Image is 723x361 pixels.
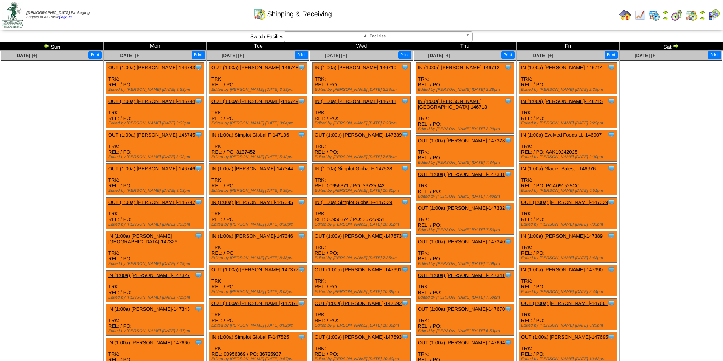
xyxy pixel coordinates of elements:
img: Tooltip [298,97,306,105]
a: OUT (1:00a) [PERSON_NAME]-146745 [108,132,195,138]
img: calendarinout.gif [685,9,697,21]
img: Tooltip [195,198,202,206]
div: TRK: REL: / PO: [209,198,307,229]
div: TRK: REL: / PO: [416,170,514,201]
img: calendarinout.gif [254,8,266,20]
div: TRK: REL: / PO: [416,96,514,134]
div: TRK: REL: / PO: [519,96,617,128]
div: Edited by [PERSON_NAME] [DATE] 3:03pm [108,222,204,227]
span: [DATE] [+] [428,53,450,58]
div: TRK: REL: / PO: [313,231,411,263]
div: TRK: REL: / PO: [519,198,617,229]
a: OUT (1:00a) [PERSON_NAME]-146749 [211,98,298,104]
div: Edited by [PERSON_NAME] [DATE] 3:02pm [108,155,204,159]
img: Tooltip [401,165,409,172]
div: TRK: REL: / PO: 3137452 [209,130,307,162]
div: Edited by [PERSON_NAME] [DATE] 8:38pm [211,256,307,260]
a: OUT (1:00a) [PERSON_NAME]-146747 [108,199,195,205]
img: Tooltip [195,232,202,240]
div: TRK: REL: / PO: [416,203,514,235]
div: Edited by [PERSON_NAME] [DATE] 7:59pm [418,295,514,300]
div: TRK: REL: / PO: [313,96,411,128]
div: TRK: REL: / PO: [416,271,514,302]
button: Print [398,51,411,59]
img: Tooltip [401,266,409,273]
div: Edited by [PERSON_NAME] [DATE] 8:38pm [211,222,307,227]
a: OUT (1:00a) [PERSON_NAME]-147693 [315,334,402,340]
img: Tooltip [195,339,202,346]
div: TRK: REL: / PO: [209,299,307,330]
img: Tooltip [195,131,202,138]
img: calendarprod.gif [648,9,660,21]
a: [DATE] [+] [222,53,244,58]
a: OUT (1:00a) [PERSON_NAME]-147661 [521,300,608,306]
div: Edited by [PERSON_NAME] [DATE] 7:59pm [418,261,514,266]
a: OUT (1:00a) [PERSON_NAME]-146748 [211,65,298,70]
div: TRK: REL: / PO: [209,265,307,296]
div: Edited by [PERSON_NAME] [DATE] 3:03pm [108,188,204,193]
a: [DATE] [+] [531,53,553,58]
div: TRK: REL: / PO: [313,63,411,94]
div: Edited by [PERSON_NAME] [DATE] 2:29pm [418,127,514,131]
div: TRK: REL: / PO: [416,63,514,94]
img: Tooltip [504,271,512,279]
div: Edited by [PERSON_NAME] [DATE] 7:19pm [108,295,204,300]
div: TRK: REL: / PO: PCA091525CC [519,164,617,195]
a: IN (1:00a) [PERSON_NAME]-147390 [521,267,603,272]
img: Tooltip [608,333,615,341]
img: Tooltip [608,266,615,273]
div: TRK: REL: / PO: [106,164,204,195]
div: Edited by [PERSON_NAME] [DATE] 2:29pm [521,121,617,126]
span: [DEMOGRAPHIC_DATA] Packaging [26,11,90,15]
div: Edited by [PERSON_NAME] [DATE] 8:02pm [211,323,307,328]
div: Edited by [PERSON_NAME] [DATE] 8:37pm [108,329,204,333]
div: TRK: REL: / PO: [209,96,307,128]
img: Tooltip [298,333,306,341]
img: Tooltip [401,232,409,240]
a: OUT (1:00a) [PERSON_NAME]-147670 [418,306,505,312]
div: Edited by [PERSON_NAME] [DATE] 2:28pm [315,121,410,126]
img: Tooltip [401,97,409,105]
a: IN (1:00a) [PERSON_NAME]-147346 [211,233,293,239]
img: Tooltip [195,165,202,172]
img: Tooltip [195,271,202,279]
a: IN (1:00a) Simplot Global F-147106 [211,132,289,138]
a: IN (1:00a) Glacier Sales, I-146976 [521,166,596,171]
a: OUT (1:00a) [PERSON_NAME]-147329 [521,199,608,205]
div: Edited by [PERSON_NAME] [DATE] 2:28pm [418,87,514,92]
span: All Facilities [287,32,462,41]
a: IN (1:00a) Simplot Global F-147525 [211,334,289,340]
img: arrowleft.gif [662,9,669,15]
a: OUT (1:00a) [PERSON_NAME]-147692 [315,300,402,306]
div: TRK: REL: / PO: [519,265,617,296]
a: IN (1:00a) [PERSON_NAME]-147389 [521,233,603,239]
img: Tooltip [504,170,512,178]
a: OUT (1:00a) [PERSON_NAME]-147340 [418,239,505,244]
div: Edited by [PERSON_NAME] [DATE] 3:33pm [211,87,307,92]
a: OUT (1:00a) [PERSON_NAME]-146746 [108,166,195,171]
a: [DATE] [+] [325,53,347,58]
div: Edited by [PERSON_NAME] [DATE] 7:49pm [418,194,514,199]
a: OUT (1:00a) [PERSON_NAME]-147341 [418,272,505,278]
div: Edited by [PERSON_NAME] [DATE] 3:33pm [108,87,204,92]
button: Print [88,51,102,59]
img: arrowright.gif [700,15,706,21]
td: Sun [0,42,104,51]
img: Tooltip [298,299,306,307]
div: TRK: REL: / PO: AAK10242025 [519,130,617,162]
a: [DATE] [+] [118,53,140,58]
img: arrowleft.gif [700,9,706,15]
div: TRK: REL: / PO: [519,63,617,94]
button: Print [295,51,308,59]
img: Tooltip [298,131,306,138]
div: Edited by [PERSON_NAME] [DATE] 7:58pm [315,155,410,159]
td: Thu [413,42,517,51]
div: Edited by [PERSON_NAME] [DATE] 7:35pm [521,222,617,227]
div: TRK: REL: / PO: [106,231,204,268]
img: calendarblend.gif [671,9,683,21]
div: TRK: REL: / PO: [209,63,307,94]
div: TRK: REL: / PO: [106,304,204,336]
